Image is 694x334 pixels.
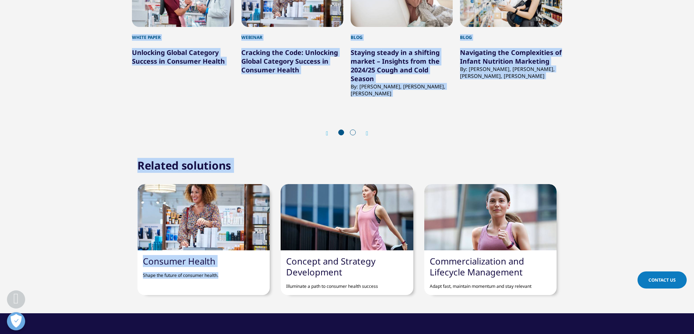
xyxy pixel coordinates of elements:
[143,255,215,267] a: Consumer Health
[460,65,562,79] div: By: [PERSON_NAME], [PERSON_NAME], [PERSON_NAME], [PERSON_NAME]
[638,271,687,289] a: Contact Us
[648,277,676,283] span: Contact Us
[143,267,264,279] p: Shape the future of consumer health.
[351,48,440,83] a: Staying steady in a shifting market – Insights from the 2024/25 Cough and Cold Season
[430,278,551,290] p: Adapt fast, maintain momentum and stay relevant
[351,83,453,97] div: By: [PERSON_NAME], [PERSON_NAME], [PERSON_NAME]
[286,278,408,290] p: Illuminate a path to consumer health success
[241,27,343,41] div: Webinar
[7,312,25,330] button: Open Preferences
[460,48,562,65] a: Navigating the Complexities of Infant Nutrition Marketing
[137,158,231,173] h2: Related solutions
[132,27,234,41] div: White Paper
[326,130,335,137] div: Previous slide
[351,27,453,41] div: Blog
[241,48,338,74] a: Cracking the Code: Unlocking Global Category Success in Consumer Health
[286,255,375,278] a: Concept and Strategy Development
[430,255,524,278] a: Commercialization and Lifecycle Management
[359,130,368,137] div: Next slide
[460,27,562,41] div: Blog
[132,48,225,65] a: Unlocking Global Category Success in Consumer Health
